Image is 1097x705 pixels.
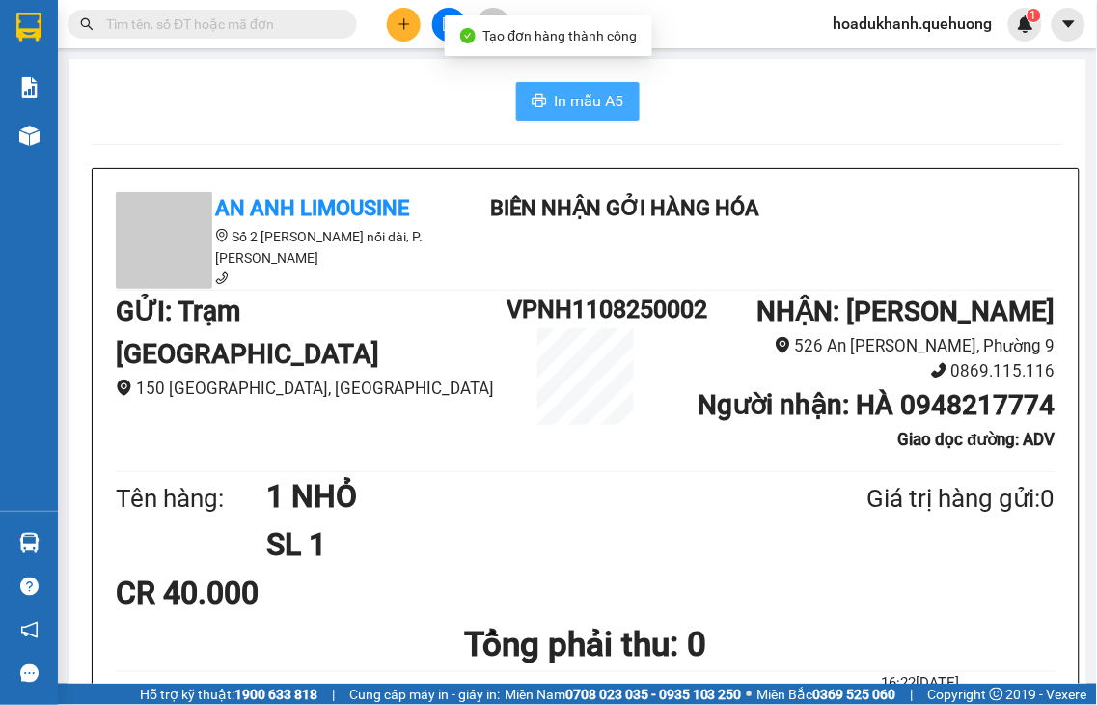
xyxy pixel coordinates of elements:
[483,28,638,43] span: Tạo đơn hàng thành công
[16,13,41,42] img: logo-vxr
[20,621,39,639] span: notification
[19,126,40,146] img: warehouse-icon
[555,89,624,113] span: In mẫu A5
[349,684,500,705] span: Cung cấp máy in - giấy in:
[215,196,409,220] b: An Anh Limousine
[532,93,547,111] span: printer
[24,125,106,215] b: An Anh Limousine
[116,380,132,396] span: environment
[398,17,411,31] span: plus
[931,362,947,379] span: phone
[266,472,774,521] h1: 1 NHỎ
[757,296,1056,327] b: NHẬN : [PERSON_NAME]
[20,578,39,596] span: question-circle
[215,271,229,285] span: phone
[19,77,40,98] img: solution-icon
[432,8,466,42] button: file-add
[1030,9,1037,22] span: 1
[332,684,335,705] span: |
[505,684,742,705] span: Miền Nam
[215,229,229,242] span: environment
[818,12,1008,36] span: hoadukhanh.quehuong
[898,430,1056,449] b: Giao dọc đường: ADV
[1052,8,1085,42] button: caret-down
[140,684,317,705] span: Hỗ trợ kỹ thuật:
[911,684,914,705] span: |
[1017,15,1034,33] img: icon-new-feature
[477,8,510,42] button: aim
[19,533,40,553] img: warehouse-icon
[757,684,896,705] span: Miền Bắc
[813,687,896,702] strong: 0369 525 060
[80,17,94,31] span: search
[387,8,421,42] button: plus
[116,479,266,519] div: Tên hàng:
[1060,15,1078,33] span: caret-down
[116,226,463,268] li: Số 2 [PERSON_NAME] nối dài, P. [PERSON_NAME]
[699,389,1056,421] b: Người nhận : HÀ 0948217774
[786,672,1056,695] li: 16:22[DATE]
[1028,9,1041,22] sup: 1
[460,28,476,43] span: check-circle
[442,17,455,31] span: file-add
[116,376,507,402] li: 150 [GEOGRAPHIC_DATA], [GEOGRAPHIC_DATA]
[266,521,774,569] h1: SL 1
[565,687,742,702] strong: 0708 023 035 - 0935 103 250
[234,687,317,702] strong: 1900 633 818
[516,82,640,121] button: printerIn mẫu A5
[990,688,1003,701] span: copyright
[747,691,753,698] span: ⚪️
[774,479,1056,519] div: Giá trị hàng gửi: 0
[116,618,1056,671] h1: Tổng phải thu: 0
[116,569,425,617] div: CR 40.000
[106,14,334,35] input: Tìm tên, số ĐT hoặc mã đơn
[490,196,760,220] b: Biên nhận gởi hàng hóa
[664,358,1056,384] li: 0869.115.116
[20,664,39,683] span: message
[507,291,664,328] h1: VPNH1108250002
[124,28,185,185] b: Biên nhận gởi hàng hóa
[116,296,379,370] b: GỬI : Trạm [GEOGRAPHIC_DATA]
[775,337,791,353] span: environment
[664,333,1056,359] li: 526 An [PERSON_NAME], Phường 9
